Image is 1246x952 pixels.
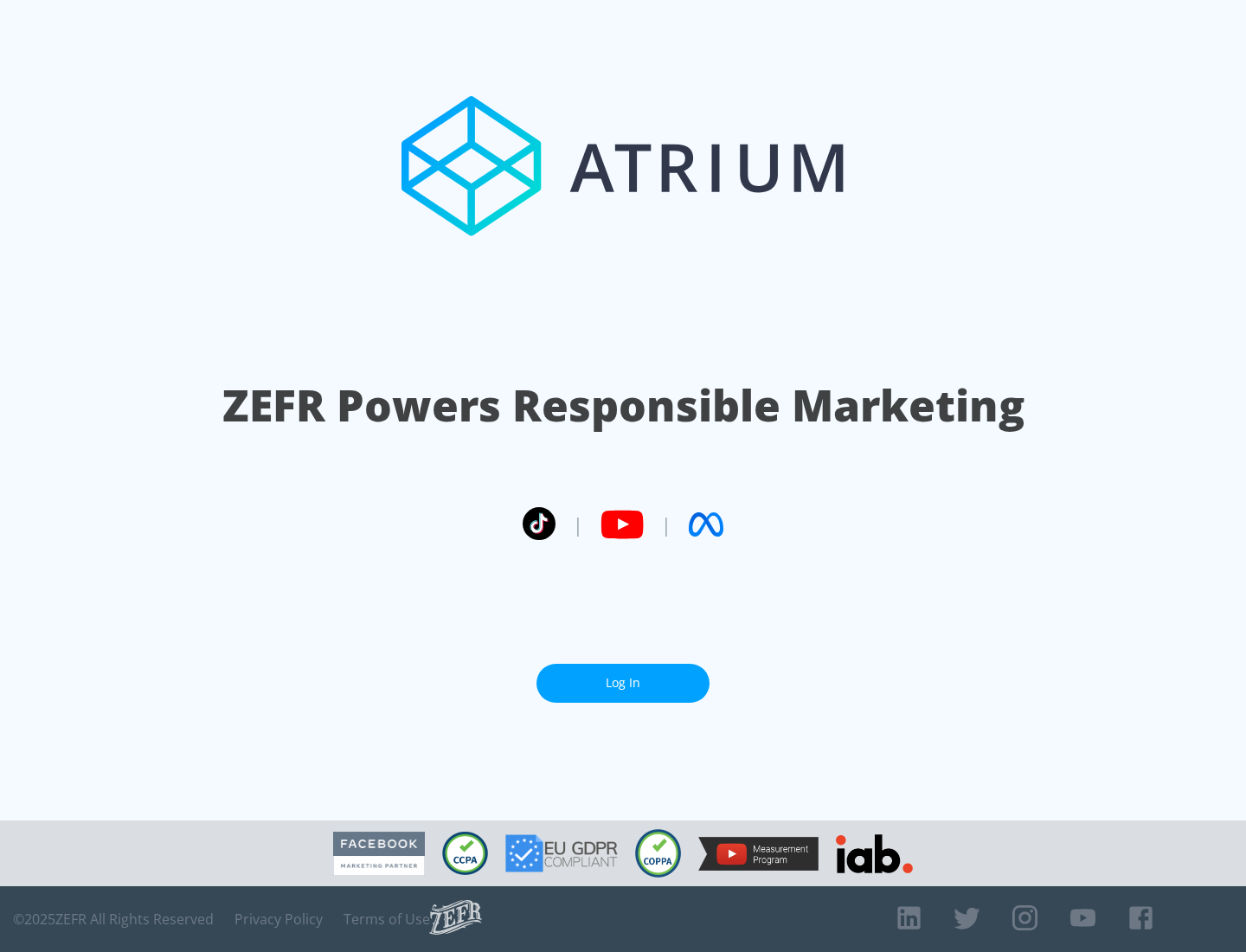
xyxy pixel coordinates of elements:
img: COPPA Compliant [635,829,681,878]
img: YouTube Measurement Program [698,837,819,871]
img: Facebook Marketing Partner [333,832,425,876]
img: CCPA Compliant [442,832,488,875]
a: Log In [536,664,710,703]
span: © 2025 ZEFR All Rights Reserved [13,910,214,928]
img: IAB [836,834,913,873]
h1: ZEFR Powers Responsible Marketing [222,376,1024,435]
span: | [661,511,671,537]
a: Terms of Use [344,910,430,928]
span: | [573,511,583,537]
a: Privacy Policy [234,910,323,928]
img: GDPR Compliant [505,834,618,872]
